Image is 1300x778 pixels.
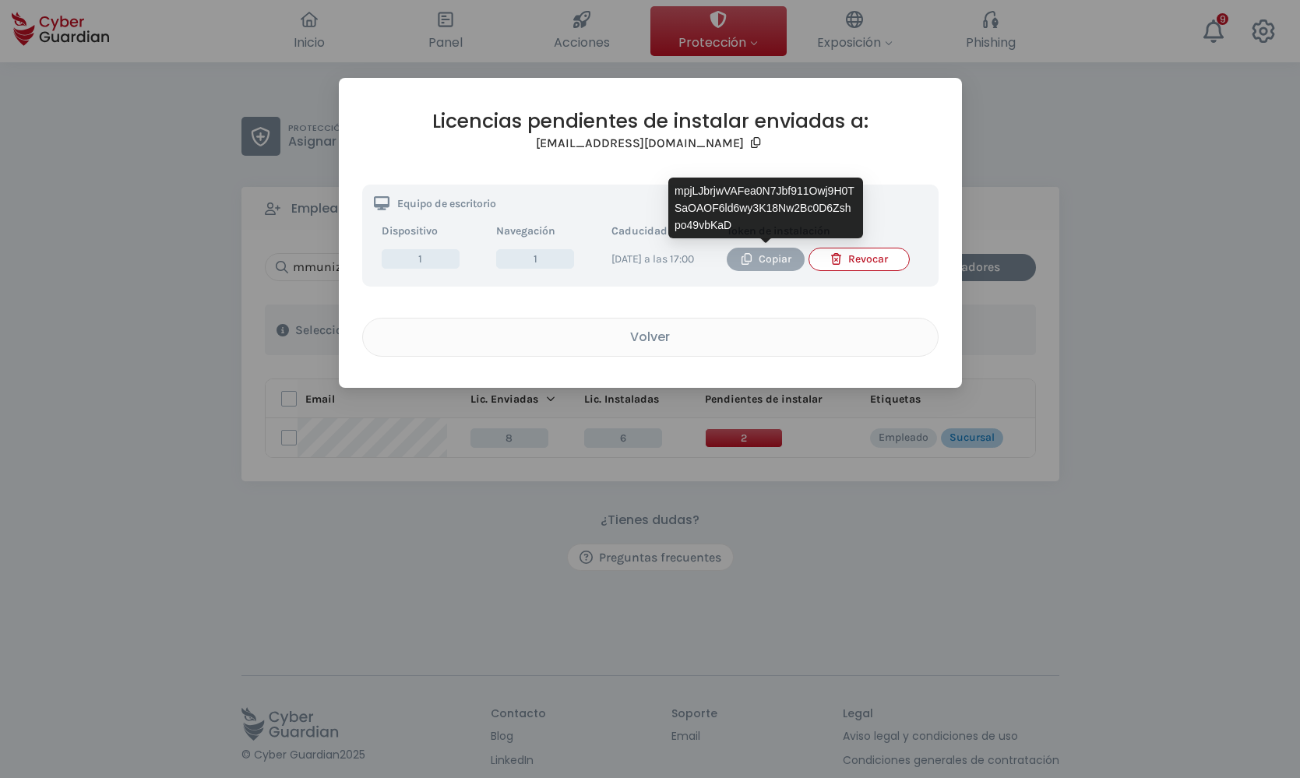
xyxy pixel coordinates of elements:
div: Revocar [821,251,897,268]
button: Volver [362,318,939,357]
div: Copiar [738,251,793,268]
button: Copiar [727,248,805,271]
th: Caducidad [604,219,719,244]
p: Equipo de escritorio [397,199,496,209]
th: Navegación [488,219,604,244]
button: Revocar [809,248,910,271]
button: Copy email [748,133,763,153]
h2: Licencias pendientes de instalar enviadas a: [362,109,939,133]
span: 1 [496,249,574,269]
div: Volver [375,327,926,347]
div: mpjLJbrjwVAFea0N7Jbf911Owj9H0TSaOAOF6ld6wy3K18Nw2Bc0D6Zshpo49vbKaD [668,178,863,238]
td: [DATE] a las 17:00 [604,244,719,275]
th: Dispositivo [374,219,489,244]
h3: [EMAIL_ADDRESS][DOMAIN_NAME] [536,136,744,151]
span: 1 [382,249,460,269]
